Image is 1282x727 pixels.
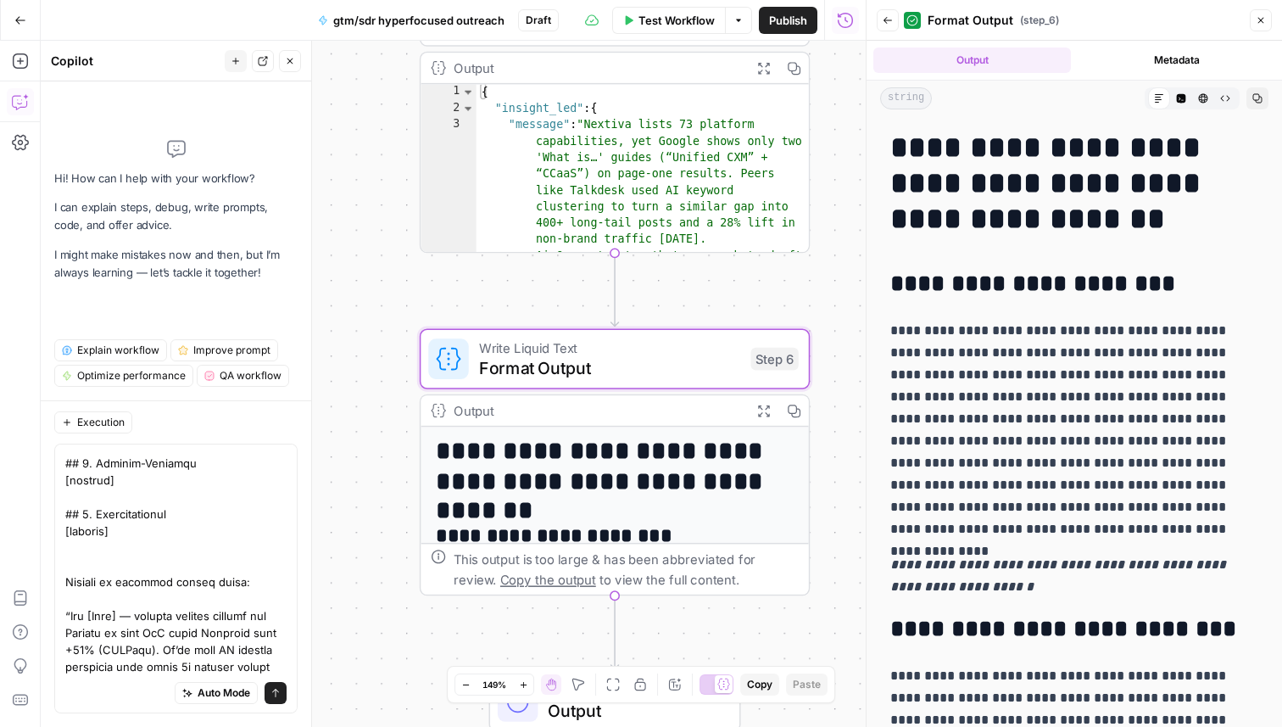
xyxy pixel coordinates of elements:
button: QA workflow [197,365,289,387]
span: Publish [769,12,807,29]
span: Toggle code folding, rows 1 through 14 [461,84,475,100]
span: Test Workflow [638,12,715,29]
p: I can explain steps, debug, write prompts, code, and offer advice. [54,199,298,234]
span: Auto Mode [198,685,250,701]
span: Format Output [479,355,741,381]
span: QA workflow [220,368,281,383]
button: Publish [759,7,817,34]
p: Hi! How can I help with your workflow? [54,170,298,187]
span: 149% [482,678,506,691]
g: Edge from step_6 to end [611,596,619,668]
div: 2 [421,101,476,117]
span: string [880,87,932,109]
button: Auto Mode [175,682,258,704]
span: Copy the output [500,572,596,587]
span: ( step_6 ) [1020,13,1059,28]
div: Output [454,58,741,78]
button: Execution [54,411,132,433]
button: Improve prompt [170,339,278,361]
button: gtm/sdr hyperfocused outreach [308,7,515,34]
span: Toggle code folding, rows 2 through 5 [461,101,475,117]
div: 3 [421,117,476,363]
div: 1 [421,84,476,100]
button: Test Workflow [612,7,725,34]
span: Paste [793,677,821,692]
span: Format Output [928,12,1013,29]
div: Output [454,400,741,421]
span: Output [548,698,719,724]
span: Explain workflow [77,343,159,358]
button: Output [873,48,1071,73]
span: Write Liquid Text [479,338,741,358]
button: Paste [786,674,828,696]
button: Metadata [1078,48,1275,73]
span: Execution [77,415,125,430]
button: Copy [740,674,779,696]
span: gtm/sdr hyperfocused outreach [333,12,504,29]
button: Optimize performance [54,365,193,387]
span: Improve prompt [193,343,270,358]
span: Draft [526,13,551,28]
div: Step 6 [750,348,798,371]
button: Explain workflow [54,339,167,361]
p: I might make mistakes now and then, but I’m always learning — let’s tackle it together! [54,246,298,282]
g: Edge from step_5 to step_6 [611,253,619,326]
span: Copy [747,677,772,692]
div: This output is too large & has been abbreviated for review. to view the full content. [454,549,799,590]
span: Optimize performance [77,368,186,383]
div: Copilot [51,53,220,70]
